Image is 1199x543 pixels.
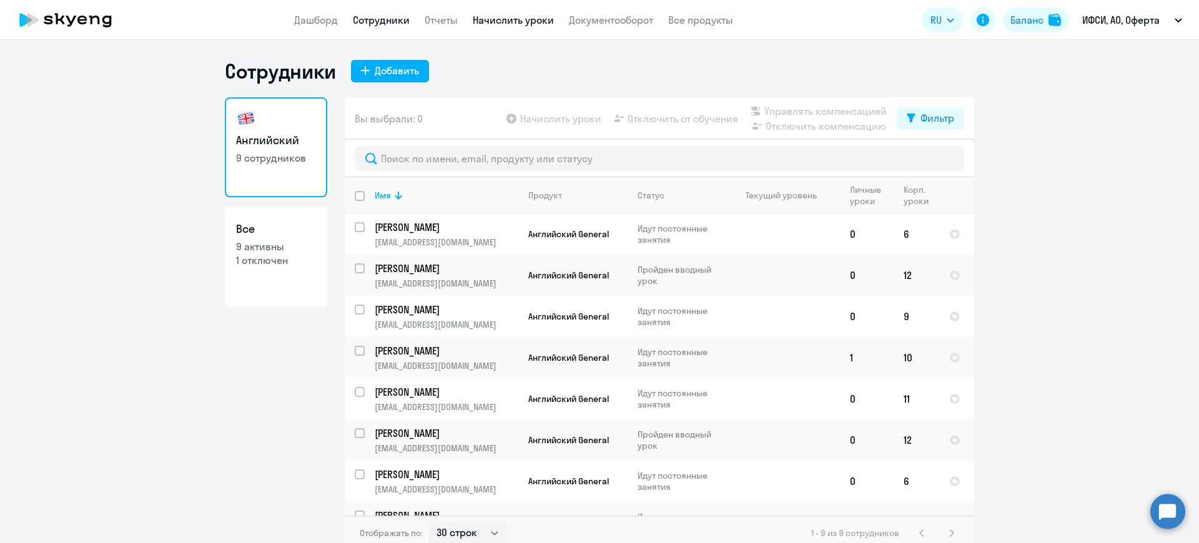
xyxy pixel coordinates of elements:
[236,253,316,267] p: 1 отключен
[894,419,939,461] td: 12
[920,110,954,125] div: Фильтр
[355,146,964,171] input: Поиск по имени, email, продукту или статусу
[638,190,723,201] div: Статус
[904,184,939,207] div: Корп. уроки
[840,502,894,543] td: 0
[225,59,336,84] h1: Сотрудники
[375,262,518,275] a: [PERSON_NAME]
[1049,14,1061,26] img: balance
[850,184,893,207] div: Личные уроки
[638,223,723,245] p: Идут постоянные занятия
[528,190,627,201] div: Продукт
[894,461,939,502] td: 6
[1082,12,1160,27] p: ИФСИ, АО, Оферта
[425,14,458,26] a: Отчеты
[236,132,316,149] h3: Английский
[811,527,899,539] span: 1 - 9 из 9 сотрудников
[375,63,419,78] div: Добавить
[638,470,723,492] p: Идут постоянные занятия
[840,378,894,419] td: 0
[236,221,316,237] h3: Все
[746,190,817,201] div: Текущий уровень
[528,270,609,281] span: Английский General
[375,484,518,495] p: [EMAIL_ADDRESS][DOMAIN_NAME]
[375,262,516,275] p: [PERSON_NAME]
[225,207,327,307] a: Все9 активны1 отключен
[840,419,894,461] td: 0
[930,12,942,27] span: RU
[668,14,733,26] a: Все продукты
[236,151,316,165] p: 9 сотрудников
[894,213,939,255] td: 6
[638,346,723,369] p: Идут постоянные занятия
[528,352,609,363] span: Английский General
[225,97,327,197] a: Английский9 сотрудников
[638,511,723,534] p: Идут постоянные занятия
[904,184,930,207] div: Корп. уроки
[528,393,609,404] span: Английский General
[638,305,723,328] p: Идут постоянные занятия
[375,426,518,440] a: [PERSON_NAME]
[375,303,516,316] p: [PERSON_NAME]
[375,344,518,358] a: [PERSON_NAME]
[840,296,894,337] td: 0
[897,107,964,130] button: Фильтр
[353,14,410,26] a: Сотрудники
[375,385,518,399] a: [PERSON_NAME]
[473,14,554,26] a: Начислить уроки
[638,264,723,286] p: Пройден вводный урок
[294,14,338,26] a: Дашборд
[922,7,963,32] button: RU
[894,502,939,543] td: 10
[375,467,518,481] a: [PERSON_NAME]
[375,303,518,316] a: [PERSON_NAME]
[840,213,894,255] td: 0
[840,461,894,502] td: 0
[1003,7,1068,32] button: Балансbalance
[375,220,518,234] a: [PERSON_NAME]
[375,443,518,454] p: [EMAIL_ADDRESS][DOMAIN_NAME]
[375,467,516,481] p: [PERSON_NAME]
[375,401,518,413] p: [EMAIL_ADDRESS][DOMAIN_NAME]
[840,255,894,296] td: 0
[360,527,423,539] span: Отображать по:
[375,220,516,234] p: [PERSON_NAME]
[528,476,609,487] span: Английский General
[1076,5,1188,35] button: ИФСИ, АО, Оферта
[236,240,316,253] p: 9 активны
[840,337,894,378] td: 1
[528,190,562,201] div: Продукт
[894,296,939,337] td: 9
[375,509,518,522] a: [PERSON_NAME]
[528,228,609,240] span: Английский General
[375,426,516,440] p: [PERSON_NAME]
[375,237,518,248] p: [EMAIL_ADDRESS][DOMAIN_NAME]
[375,344,516,358] p: [PERSON_NAME]
[528,434,609,446] span: Английский General
[1010,12,1044,27] div: Баланс
[236,109,256,129] img: english
[638,190,664,201] div: Статус
[894,255,939,296] td: 12
[375,278,518,289] p: [EMAIL_ADDRESS][DOMAIN_NAME]
[528,311,609,322] span: Английский General
[351,60,429,82] button: Добавить
[638,429,723,451] p: Пройден вводный урок
[355,111,423,126] span: Вы выбрали: 0
[569,14,653,26] a: Документооборот
[734,190,839,201] div: Текущий уровень
[894,378,939,419] td: 11
[375,360,518,371] p: [EMAIL_ADDRESS][DOMAIN_NAME]
[850,184,885,207] div: Личные уроки
[638,388,723,410] p: Идут постоянные занятия
[375,509,516,522] p: [PERSON_NAME]
[375,190,518,201] div: Имя
[375,385,516,399] p: [PERSON_NAME]
[375,319,518,330] p: [EMAIL_ADDRESS][DOMAIN_NAME]
[375,190,391,201] div: Имя
[894,337,939,378] td: 10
